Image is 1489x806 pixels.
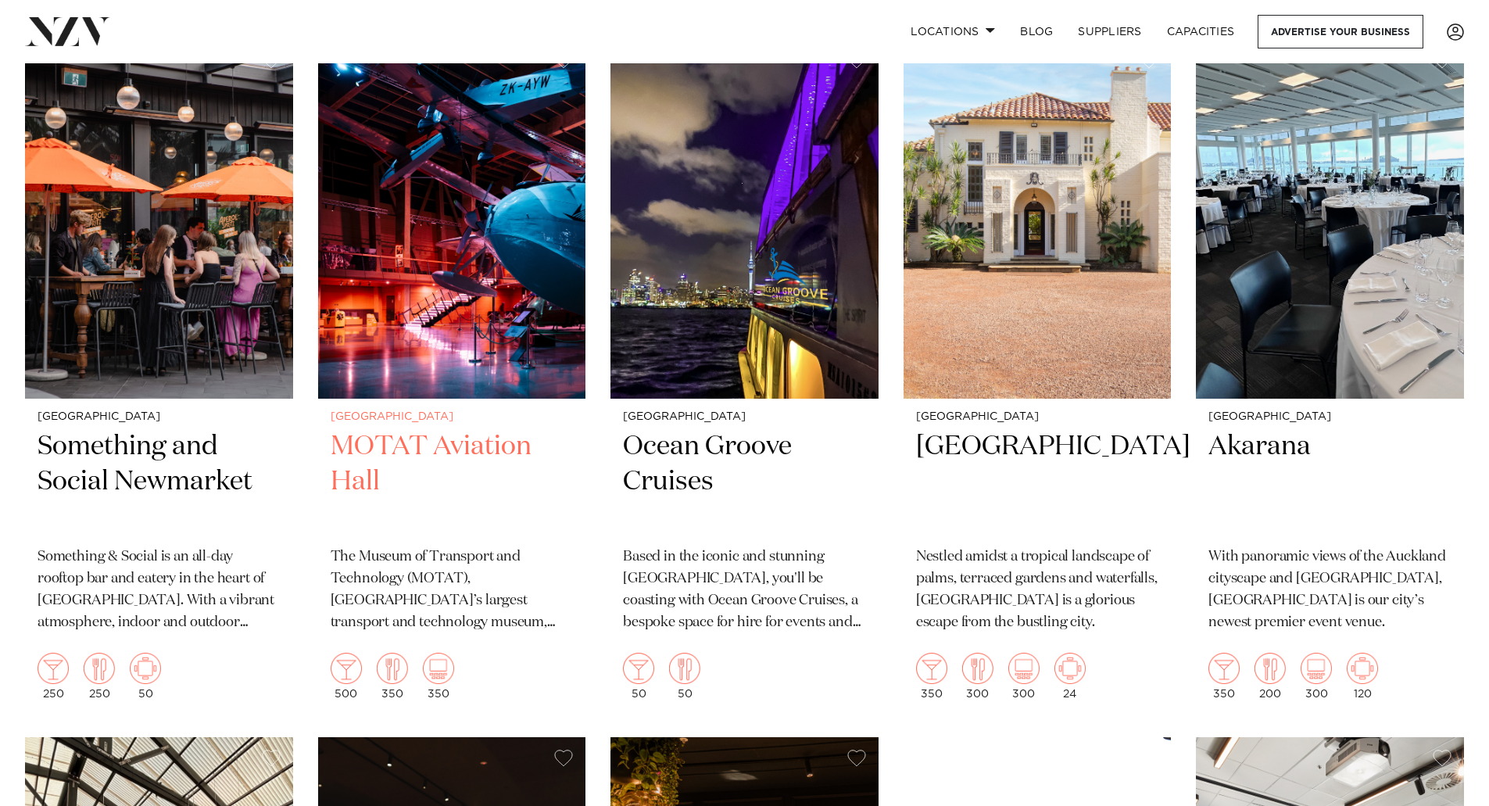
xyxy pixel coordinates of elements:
a: Capacities [1154,15,1247,48]
h2: MOTAT Aviation Hall [331,429,574,535]
img: cocktail.png [331,653,362,684]
small: [GEOGRAPHIC_DATA] [916,411,1159,423]
div: 300 [1008,653,1040,700]
a: [GEOGRAPHIC_DATA] Ocean Groove Cruises Based in the iconic and stunning [GEOGRAPHIC_DATA], you'll... [610,39,879,712]
a: Locations [898,15,1008,48]
small: [GEOGRAPHIC_DATA] [331,411,574,423]
img: meeting.png [1054,653,1086,684]
a: BLOG [1008,15,1065,48]
small: [GEOGRAPHIC_DATA] [1208,411,1451,423]
h2: [GEOGRAPHIC_DATA] [916,429,1159,535]
div: 50 [130,653,161,700]
img: theatre.png [1008,653,1040,684]
img: dining.png [669,653,700,684]
img: dining.png [962,653,993,684]
img: theatre.png [423,653,454,684]
div: 50 [623,653,654,700]
a: Advertise your business [1258,15,1423,48]
img: cocktail.png [38,653,69,684]
div: 50 [669,653,700,700]
h2: Something and Social Newmarket [38,429,281,535]
p: The Museum of Transport and Technology (MOTAT), [GEOGRAPHIC_DATA]’s largest transport and technol... [331,546,574,634]
p: Something & Social is an all-day rooftop bar and eatery in the heart of [GEOGRAPHIC_DATA]. With a... [38,546,281,634]
p: Based in the iconic and stunning [GEOGRAPHIC_DATA], you'll be coasting with Ocean Groove Cruises,... [623,546,866,634]
div: 24 [1054,653,1086,700]
img: nzv-logo.png [25,17,110,45]
img: meeting.png [1347,653,1378,684]
img: cocktail.png [916,653,947,684]
img: dining.png [84,653,115,684]
a: [GEOGRAPHIC_DATA] Akarana With panoramic views of the Auckland cityscape and [GEOGRAPHIC_DATA], [... [1196,39,1464,712]
img: theatre.png [1301,653,1332,684]
h2: Ocean Groove Cruises [623,429,866,535]
div: 300 [1301,653,1332,700]
img: dining.png [1255,653,1286,684]
div: 200 [1255,653,1286,700]
img: meeting.png [130,653,161,684]
div: 350 [1208,653,1240,700]
div: 350 [377,653,408,700]
p: Nestled amidst a tropical landscape of palms, terraced gardens and waterfalls, [GEOGRAPHIC_DATA] ... [916,546,1159,634]
a: SUPPLIERS [1065,15,1154,48]
small: [GEOGRAPHIC_DATA] [623,411,866,423]
div: 300 [962,653,993,700]
div: 250 [84,653,115,700]
p: With panoramic views of the Auckland cityscape and [GEOGRAPHIC_DATA], [GEOGRAPHIC_DATA] is our ci... [1208,546,1451,634]
div: 350 [916,653,947,700]
img: cocktail.png [623,653,654,684]
a: [GEOGRAPHIC_DATA] [GEOGRAPHIC_DATA] Nestled amidst a tropical landscape of palms, terraced garden... [904,39,1172,712]
img: cocktail.png [1208,653,1240,684]
a: [GEOGRAPHIC_DATA] Something and Social Newmarket Something & Social is an all-day rooftop bar and... [25,39,293,712]
h2: Akarana [1208,429,1451,535]
a: [GEOGRAPHIC_DATA] MOTAT Aviation Hall The Museum of Transport and Technology (MOTAT), [GEOGRAPHIC... [318,39,586,712]
div: 120 [1347,653,1378,700]
div: 500 [331,653,362,700]
div: 350 [423,653,454,700]
img: dining.png [377,653,408,684]
small: [GEOGRAPHIC_DATA] [38,411,281,423]
div: 250 [38,653,69,700]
